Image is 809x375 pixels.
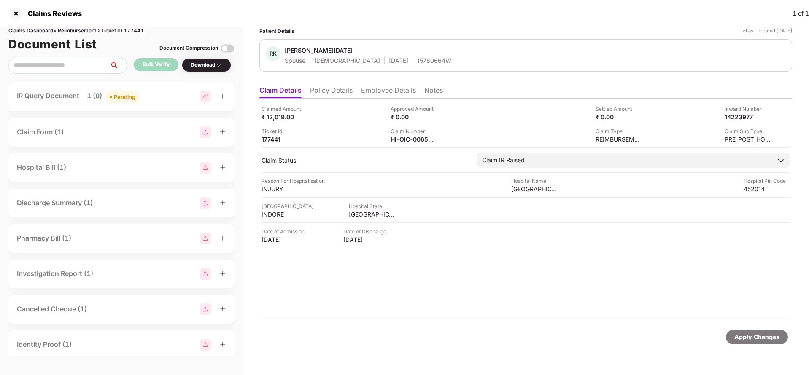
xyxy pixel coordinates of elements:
[17,339,72,350] div: Identity Proof (1)
[200,339,211,351] img: svg+xml;base64,PHN2ZyBpZD0iR3JvdXBfMjg4MTMiIGRhdGEtbmFtZT0iR3JvdXAgMjg4MTMiIHhtbG5zPSJodHRwOi8vd3...
[262,105,308,113] div: Claimed Amount
[262,228,308,236] div: Date of Admission
[262,135,308,143] div: 177441
[310,86,353,98] li: Policy Details
[159,44,218,52] div: Document Compression
[596,135,642,143] div: REIMBURSEMENT
[262,185,308,193] div: INJURY
[220,271,226,276] span: plus
[220,93,226,99] span: plus
[285,56,305,64] div: Spouse
[200,303,211,315] img: svg+xml;base64,PHN2ZyBpZD0iR3JvdXBfMjg4MTMiIGRhdGEtbmFtZT0iR3JvdXAgMjg4MTMiIHhtbG5zPSJodHRwOi8vd3...
[143,61,170,69] div: Bulk Verify
[191,61,222,69] div: Download
[596,127,642,135] div: Claim Type
[17,268,93,279] div: Investigation Report (1)
[221,42,234,55] img: svg+xml;base64,PHN2ZyBpZD0iVG9nZ2xlLTMyeDMyIiB4bWxucz0iaHR0cDovL3d3dy53My5vcmcvMjAwMC9zdmciIHdpZH...
[220,164,226,170] span: plus
[8,27,234,35] div: Claims Dashboard > Reimbursement > Ticket ID 177441
[220,129,226,135] span: plus
[109,57,127,74] button: search
[725,105,771,113] div: Inward Number
[262,202,313,210] div: [GEOGRAPHIC_DATA]
[314,56,380,64] div: [DEMOGRAPHIC_DATA]
[349,210,395,218] div: [GEOGRAPHIC_DATA]
[596,105,642,113] div: Settled Amount
[8,35,97,54] h1: Document List
[389,56,408,64] div: [DATE]
[725,135,771,143] div: PRE_POST_HOSPITALIZATION_REIMBURSEMENT
[511,177,558,185] div: Hospital Name
[725,113,771,121] div: 14223977
[220,306,226,312] span: plus
[262,210,308,218] div: INDORE
[200,91,211,102] img: svg+xml;base64,PHN2ZyB3aWR0aD0iMjgiIGhlaWdodD0iMjgiIHZpZXdCb3g9IjAgMCAyOCAyOCIgZmlsbD0ibm9uZSIgeG...
[262,127,308,135] div: Ticket Id
[200,268,211,280] img: svg+xml;base64,PHN2ZyBpZD0iR3JvdXBfMjg4MTMiIGRhdGEtbmFtZT0iR3JvdXAgMjg4MTMiIHhtbG5zPSJodHRwOi8vd3...
[262,156,469,164] div: Claim Status
[17,162,66,173] div: Hospital Bill (1)
[200,233,211,244] img: svg+xml;base64,PHN2ZyBpZD0iR3JvdXBfMjg4MTMiIGRhdGEtbmFtZT0iR3JvdXAgMjg4MTMiIHhtbG5zPSJodHRwOi8vd3...
[482,155,525,165] div: Claim IR Raised
[391,113,437,121] div: ₹ 0.00
[17,304,87,314] div: Cancelled Cheque (1)
[220,235,226,241] span: plus
[262,113,308,121] div: ₹ 12,019.00
[262,236,308,244] div: [DATE]
[417,56,451,64] div: 15780664W
[259,86,302,98] li: Claim Details
[220,200,226,206] span: plus
[424,86,443,98] li: Notes
[200,197,211,209] img: svg+xml;base64,PHN2ZyBpZD0iR3JvdXBfMjg4MTMiIGRhdGEtbmFtZT0iR3JvdXAgMjg4MTMiIHhtbG5zPSJodHRwOi8vd3...
[343,228,390,236] div: Date of Discharge
[596,113,642,121] div: ₹ 0.00
[725,127,771,135] div: Claim Sub Type
[734,332,779,342] div: Apply Changes
[216,62,222,69] img: svg+xml;base64,PHN2ZyBpZD0iRHJvcGRvd24tMzJ4MzIiIHhtbG5zPSJodHRwOi8vd3d3LnczLm9yZy8yMDAwL3N2ZyIgd2...
[114,93,135,101] div: Pending
[109,62,127,69] span: search
[259,27,294,35] div: Patient Details
[262,177,325,185] div: Reason For Hospitalisation
[744,185,790,193] div: 452014
[220,341,226,347] span: plus
[17,233,71,244] div: Pharmacy Bill (1)
[17,91,140,103] div: IR Query Document - 1 (0)
[200,162,211,174] img: svg+xml;base64,PHN2ZyBpZD0iR3JvdXBfMjg4MTMiIGRhdGEtbmFtZT0iR3JvdXAgMjg4MTMiIHhtbG5zPSJodHRwOi8vd3...
[266,46,280,61] div: RK
[391,105,437,113] div: Approved Amount
[200,126,211,138] img: svg+xml;base64,PHN2ZyBpZD0iR3JvdXBfMjg4MTMiIGRhdGEtbmFtZT0iR3JvdXAgMjg4MTMiIHhtbG5zPSJodHRwOi8vd3...
[511,185,558,193] div: [GEOGRAPHIC_DATA]
[361,86,416,98] li: Employee Details
[743,27,792,35] div: *Last Updated [DATE]
[777,156,785,165] img: downArrowIcon
[285,46,353,54] div: [PERSON_NAME][DATE]
[23,9,82,18] div: Claims Reviews
[17,198,93,208] div: Discharge Summary (1)
[17,127,64,137] div: Claim Form (1)
[349,202,395,210] div: Hospital State
[744,177,790,185] div: Hospital Pin Code
[391,127,437,135] div: Claim Number
[793,9,809,18] div: 1 of 1
[343,236,390,244] div: [DATE]
[391,135,437,143] div: HI-OIC-006546977(1)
